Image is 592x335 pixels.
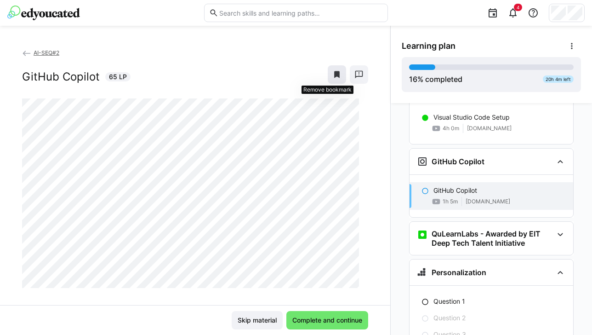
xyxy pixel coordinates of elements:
p: GitHub Copilot [433,186,477,195]
div: Remove bookmark [302,86,353,94]
h3: Personalization [432,268,486,277]
span: 4h 0m [443,125,459,132]
button: Skip material [232,311,283,329]
p: Question 1 [433,297,465,306]
span: AI-SEQ#2 [34,49,59,56]
span: 65 LP [109,72,127,81]
span: Complete and continue [291,316,364,325]
h2: GitHub Copilot [22,70,100,84]
input: Search skills and learning paths… [218,9,383,17]
span: 4 [517,5,519,10]
span: 16 [409,75,417,84]
span: Skip material [236,316,278,325]
span: 1h 5m [443,198,458,205]
span: Learning plan [402,41,455,51]
p: Question 2 [433,313,466,323]
div: 20h 4m left [543,75,574,83]
a: AI-SEQ#2 [22,49,59,56]
div: % completed [409,74,462,85]
button: Complete and continue [286,311,368,329]
span: [DOMAIN_NAME] [466,198,510,205]
span: [DOMAIN_NAME] [467,125,512,132]
h3: GitHub Copilot [432,157,484,166]
p: Visual Studio Code Setup [433,113,510,122]
h3: QuLearnLabs - Awarded by EIT Deep Tech Talent Initiative [432,229,553,248]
